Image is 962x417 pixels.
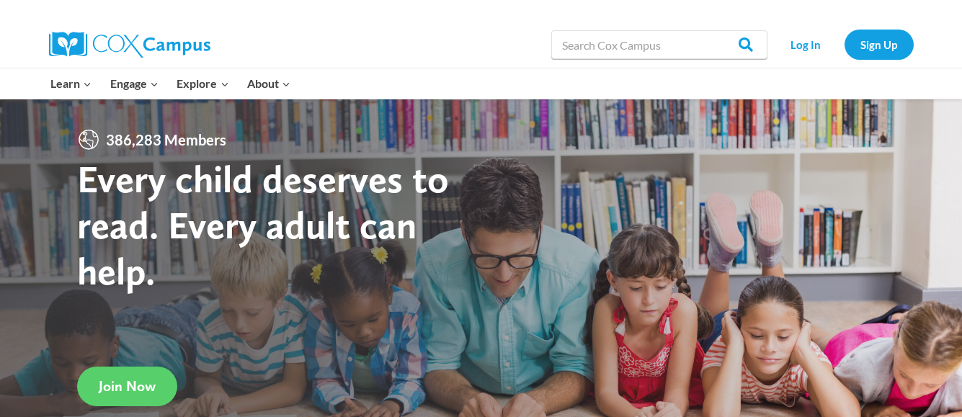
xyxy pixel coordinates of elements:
[99,377,156,395] span: Join Now
[49,32,210,58] img: Cox Campus
[42,68,102,99] button: Child menu of Learn
[168,68,239,99] button: Child menu of Explore
[42,68,300,99] nav: Primary Navigation
[775,30,914,59] nav: Secondary Navigation
[775,30,837,59] a: Log In
[100,128,232,151] span: 386,283 Members
[101,68,168,99] button: Child menu of Engage
[77,156,449,293] strong: Every child deserves to read. Every adult can help.
[238,68,300,99] button: Child menu of About
[845,30,914,59] a: Sign Up
[77,367,177,406] a: Join Now
[551,30,767,59] input: Search Cox Campus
